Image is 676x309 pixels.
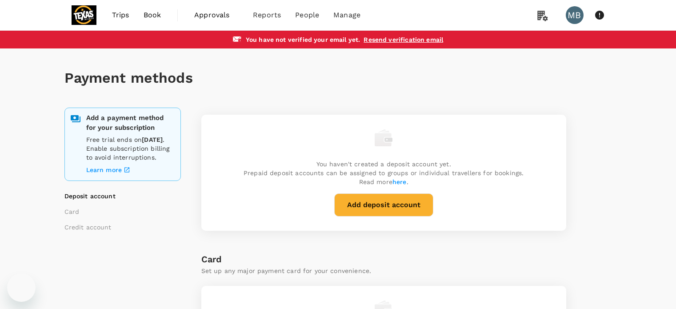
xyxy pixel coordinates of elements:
[233,36,242,43] img: email-alert
[86,165,122,174] p: Learn more
[334,193,433,217] button: Add deposit account
[64,5,105,25] img: Texas Chicken (Malaysia) Sdn Bhd
[246,36,360,43] span: You have not verified your email yet .
[201,266,566,275] p: Set up any major payment card for your convenience.
[194,10,239,20] span: Approvals
[144,10,161,20] span: Book
[142,136,163,143] b: [DATE]
[86,135,175,162] p: Free trial ends on . Enable subscription billing to avoid interruptions.
[64,192,176,201] li: Deposit account
[364,36,443,43] a: Resend verification email
[244,160,524,186] p: You haven't created a deposit account yet. Prepaid deposit accounts can be assigned to groups or ...
[253,10,281,20] span: Reports
[333,10,360,20] span: Manage
[64,223,176,232] li: Credit account
[112,10,129,20] span: Trips
[295,10,319,20] span: People
[392,178,407,185] a: here
[64,207,176,216] li: Card
[201,252,566,266] h6: Card
[64,70,612,86] h1: Payment methods
[86,113,175,132] p: Add a payment method for your subscription
[7,273,36,302] iframe: Button to launch messaging window
[86,165,175,175] a: Learn more
[375,129,392,147] img: empty
[566,6,584,24] div: MB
